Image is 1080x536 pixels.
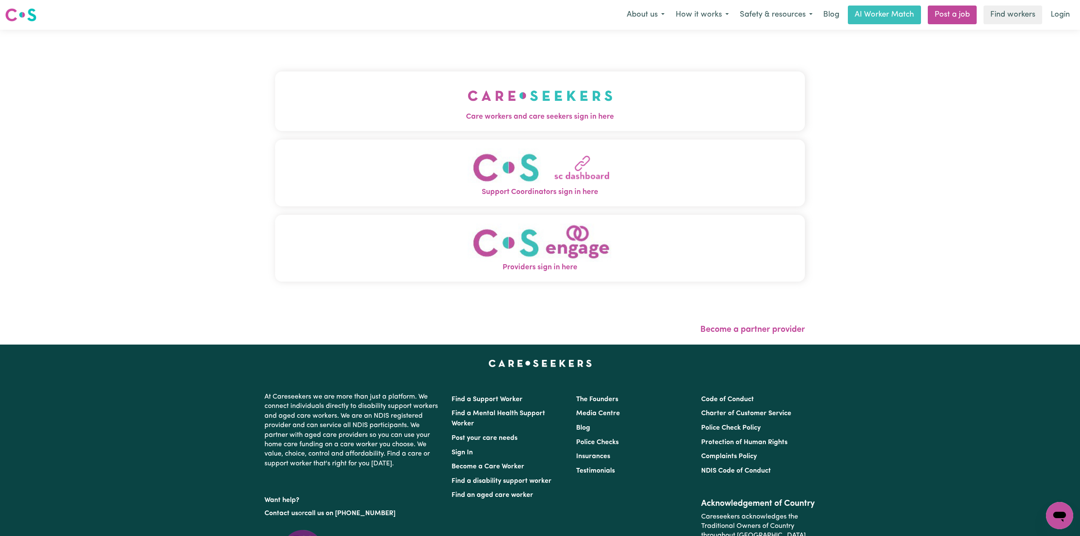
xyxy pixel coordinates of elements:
a: Complaints Policy [701,453,757,460]
a: Contact us [264,510,298,517]
a: Find an aged care worker [452,492,533,499]
a: Post a job [928,6,977,24]
button: Safety & resources [734,6,818,24]
a: Protection of Human Rights [701,439,787,446]
span: Providers sign in here [275,262,805,273]
a: call us on [PHONE_NUMBER] [304,510,395,517]
a: The Founders [576,396,618,403]
button: Support Coordinators sign in here [275,140,805,206]
a: Careseekers home page [489,360,592,367]
a: Find workers [983,6,1042,24]
a: Police Check Policy [701,425,761,431]
a: Blog [576,425,590,431]
a: Become a Care Worker [452,463,524,470]
a: Sign In [452,449,473,456]
a: Charter of Customer Service [701,410,791,417]
a: Become a partner provider [700,325,805,334]
a: Insurances [576,453,610,460]
a: NDIS Code of Conduct [701,468,771,474]
p: Want help? [264,492,441,505]
h2: Acknowledgement of Country [701,499,816,509]
span: Care workers and care seekers sign in here [275,111,805,123]
p: At Careseekers we are more than just a platform. We connect individuals directly to disability su... [264,389,441,472]
span: Support Coordinators sign in here [275,187,805,198]
a: Code of Conduct [701,396,754,403]
img: Careseekers logo [5,7,37,23]
a: Find a Mental Health Support Worker [452,410,545,427]
a: Find a disability support worker [452,478,551,485]
a: Login [1046,6,1075,24]
a: Testimonials [576,468,615,474]
button: Care workers and care seekers sign in here [275,71,805,131]
iframe: Button to launch messaging window [1046,502,1073,529]
a: Post your care needs [452,435,517,442]
a: Careseekers logo [5,5,37,25]
button: About us [621,6,670,24]
button: How it works [670,6,734,24]
a: Blog [818,6,844,24]
a: Media Centre [576,410,620,417]
a: Find a Support Worker [452,396,523,403]
a: Police Checks [576,439,619,446]
p: or [264,505,441,522]
a: AI Worker Match [848,6,921,24]
button: Providers sign in here [275,215,805,282]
